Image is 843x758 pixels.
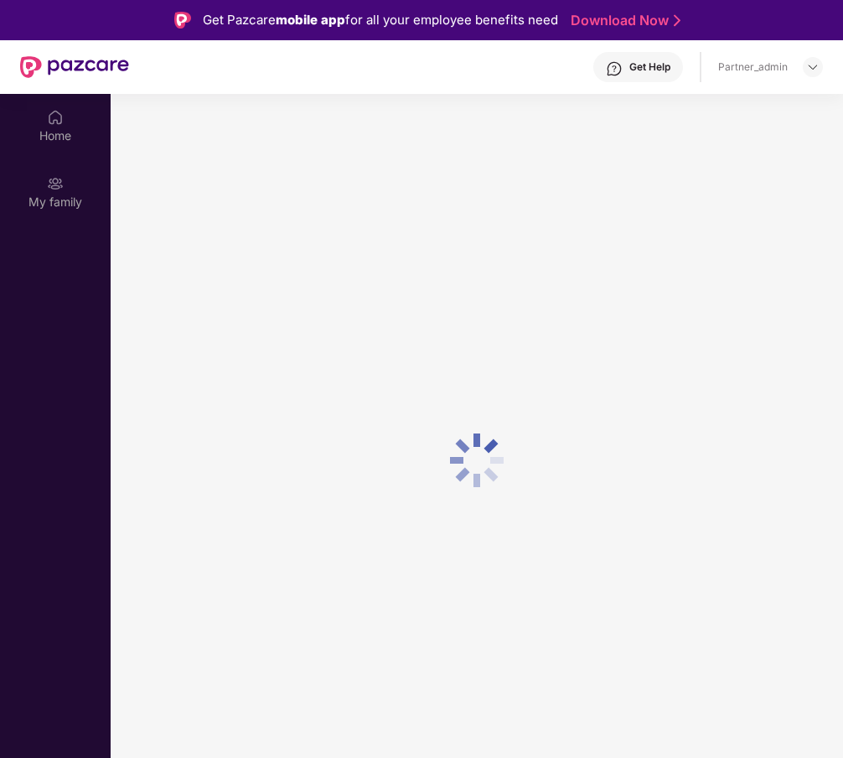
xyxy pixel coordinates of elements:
[47,109,64,126] img: svg+xml;base64,PHN2ZyBpZD0iSG9tZSIgeG1sbnM9Imh0dHA6Ly93d3cudzMub3JnLzIwMDAvc3ZnIiB3aWR0aD0iMjAiIG...
[20,56,129,78] img: New Pazcare Logo
[718,60,788,74] div: Partner_admin
[174,12,191,29] img: Logo
[571,12,675,29] a: Download Now
[806,60,820,74] img: svg+xml;base64,PHN2ZyBpZD0iRHJvcGRvd24tMzJ4MzIiIHhtbG5zPSJodHRwOi8vd3d3LnczLm9yZy8yMDAwL3N2ZyIgd2...
[276,12,345,28] strong: mobile app
[674,12,680,29] img: Stroke
[47,175,64,192] img: svg+xml;base64,PHN2ZyB3aWR0aD0iMjAiIGhlaWdodD0iMjAiIHZpZXdCb3g9IjAgMCAyMCAyMCIgZmlsbD0ibm9uZSIgeG...
[629,60,670,74] div: Get Help
[203,10,558,30] div: Get Pazcare for all your employee benefits need
[606,60,623,77] img: svg+xml;base64,PHN2ZyBpZD0iSGVscC0zMngzMiIgeG1sbnM9Imh0dHA6Ly93d3cudzMub3JnLzIwMDAvc3ZnIiB3aWR0aD...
